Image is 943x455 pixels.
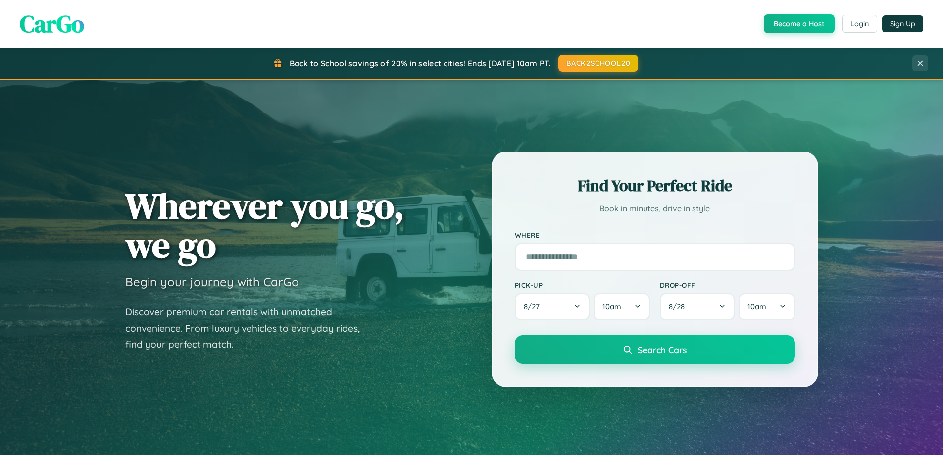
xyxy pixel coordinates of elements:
span: 10am [602,302,621,311]
p: Book in minutes, drive in style [515,202,795,216]
span: 8 / 27 [524,302,545,311]
button: BACK2SCHOOL20 [558,55,638,72]
h3: Begin your journey with CarGo [125,274,299,289]
label: Where [515,231,795,239]
button: Login [842,15,877,33]
span: 8 / 28 [669,302,690,311]
button: Become a Host [764,14,835,33]
h1: Wherever you go, we go [125,186,404,264]
span: 10am [747,302,766,311]
button: 10am [739,293,794,320]
button: Sign Up [882,15,923,32]
span: CarGo [20,7,84,40]
button: 8/27 [515,293,590,320]
p: Discover premium car rentals with unmatched convenience. From luxury vehicles to everyday rides, ... [125,304,373,353]
span: Back to School savings of 20% in select cities! Ends [DATE] 10am PT. [290,58,551,68]
label: Drop-off [660,281,795,289]
span: Search Cars [638,344,687,355]
h2: Find Your Perfect Ride [515,175,795,197]
button: 10am [594,293,649,320]
button: 8/28 [660,293,735,320]
label: Pick-up [515,281,650,289]
button: Search Cars [515,335,795,364]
